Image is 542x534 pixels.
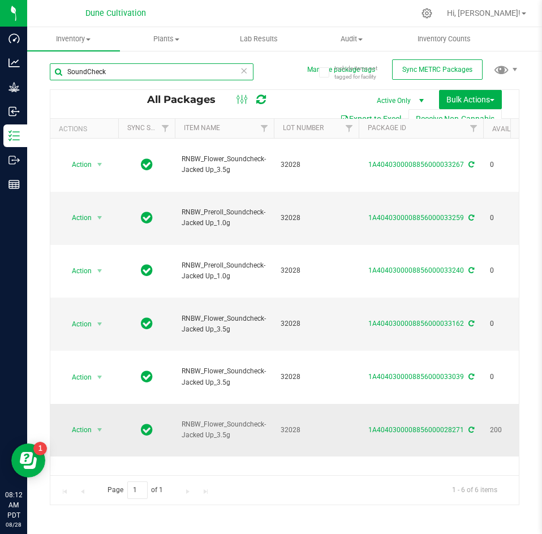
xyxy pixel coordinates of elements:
a: Filter [255,119,274,138]
span: RNBW_Flower_Soundcheck-Jacked Up_3.5g [182,313,267,335]
span: Clear [240,63,248,78]
button: Export to Excel [333,109,408,128]
span: Plants [121,34,212,44]
button: Receive Non-Cannabis [408,109,502,128]
a: Lot Number [283,124,324,132]
span: select [93,422,107,438]
span: RNBW_Flower_Soundcheck-Jacked Up_3.5g [182,419,267,441]
iframe: Resource center [11,443,45,477]
p: 08/28 [5,520,22,529]
a: Available [492,125,526,133]
span: 0 [490,372,533,382]
div: Manage settings [420,8,434,19]
span: All Packages [147,93,227,106]
a: 1A4040300008856000033240 [368,266,464,274]
span: Sync from Compliance System [467,266,474,274]
span: Sync from Compliance System [467,161,474,169]
span: RNBW_Flower_Soundcheck-Jacked Up_3.5g [182,154,267,175]
span: RNBW_Preroll_Soundcheck-Jacked Up_1.0g [182,260,267,282]
span: 32028 [281,318,352,329]
a: 1A4040300008856000028271 [368,426,464,434]
span: Action [62,210,92,226]
a: Audit [305,27,398,51]
span: In Sync [141,157,153,173]
span: Audit [306,34,397,44]
span: In Sync [141,369,153,385]
span: Lab Results [225,34,293,44]
span: Sync from Compliance System [467,214,474,222]
span: Hi, [PERSON_NAME]! [447,8,521,18]
span: RNBW_Flower_Soundcheck-Jacked Up_3.5g [182,366,267,387]
span: Action [62,422,92,438]
a: Sync Status [127,124,171,132]
span: 0 [490,160,533,170]
span: 0 [490,213,533,223]
span: 32028 [281,425,352,436]
a: Inventory Counts [398,27,491,51]
span: Sync METRC Packages [402,66,472,74]
span: Sync from Compliance System [467,320,474,328]
a: Lab Results [213,27,306,51]
iframe: Resource center unread badge [33,442,47,455]
span: Action [62,316,92,332]
span: Page of 1 [98,481,173,499]
span: 32028 [281,372,352,382]
span: Action [62,157,92,173]
span: Dune Cultivation [85,8,146,18]
span: 0 [490,265,533,276]
span: 1 - 6 of 6 items [443,481,506,498]
a: Item Name [184,124,220,132]
a: Filter [340,119,359,138]
button: Manage package tags [307,65,375,75]
span: select [93,210,107,226]
a: Package ID [368,124,406,132]
span: select [93,157,107,173]
span: Inventory [27,34,120,44]
input: 1 [127,481,148,499]
a: Plants [120,27,213,51]
inline-svg: Inbound [8,106,20,117]
span: Bulk Actions [446,95,494,104]
inline-svg: Inventory [8,130,20,141]
span: Action [62,369,92,385]
span: Action [62,263,92,279]
span: 200 [490,425,533,436]
span: Sync from Compliance System [467,373,474,381]
span: Inventory Counts [402,34,486,44]
p: 08:12 AM PDT [5,490,22,520]
span: 0 [490,318,533,329]
inline-svg: Grow [8,81,20,93]
a: Inventory [27,27,120,51]
span: 32028 [281,265,352,276]
span: Include items not tagged for facility [334,64,391,81]
span: In Sync [141,316,153,331]
span: select [93,263,107,279]
span: select [93,369,107,385]
a: 1A4040300008856000033039 [368,373,464,381]
a: 1A4040300008856000033162 [368,320,464,328]
a: 1A4040300008856000033267 [368,161,464,169]
div: Actions [59,125,114,133]
span: Sync from Compliance System [467,426,474,434]
span: 32028 [281,213,352,223]
span: In Sync [141,210,153,226]
span: select [93,316,107,332]
a: Filter [464,119,483,138]
span: In Sync [141,422,153,438]
span: 32028 [281,160,352,170]
input: Search Package ID, Item Name, SKU, Lot or Part Number... [50,63,253,80]
inline-svg: Reports [8,179,20,190]
button: Sync METRC Packages [392,59,483,80]
a: 1A4040300008856000033259 [368,214,464,222]
inline-svg: Dashboard [8,33,20,44]
span: In Sync [141,262,153,278]
inline-svg: Outbound [8,154,20,166]
inline-svg: Analytics [8,57,20,68]
span: RNBW_Preroll_Soundcheck-Jacked Up_1.0g [182,207,267,229]
a: Filter [156,119,175,138]
button: Bulk Actions [439,90,502,109]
